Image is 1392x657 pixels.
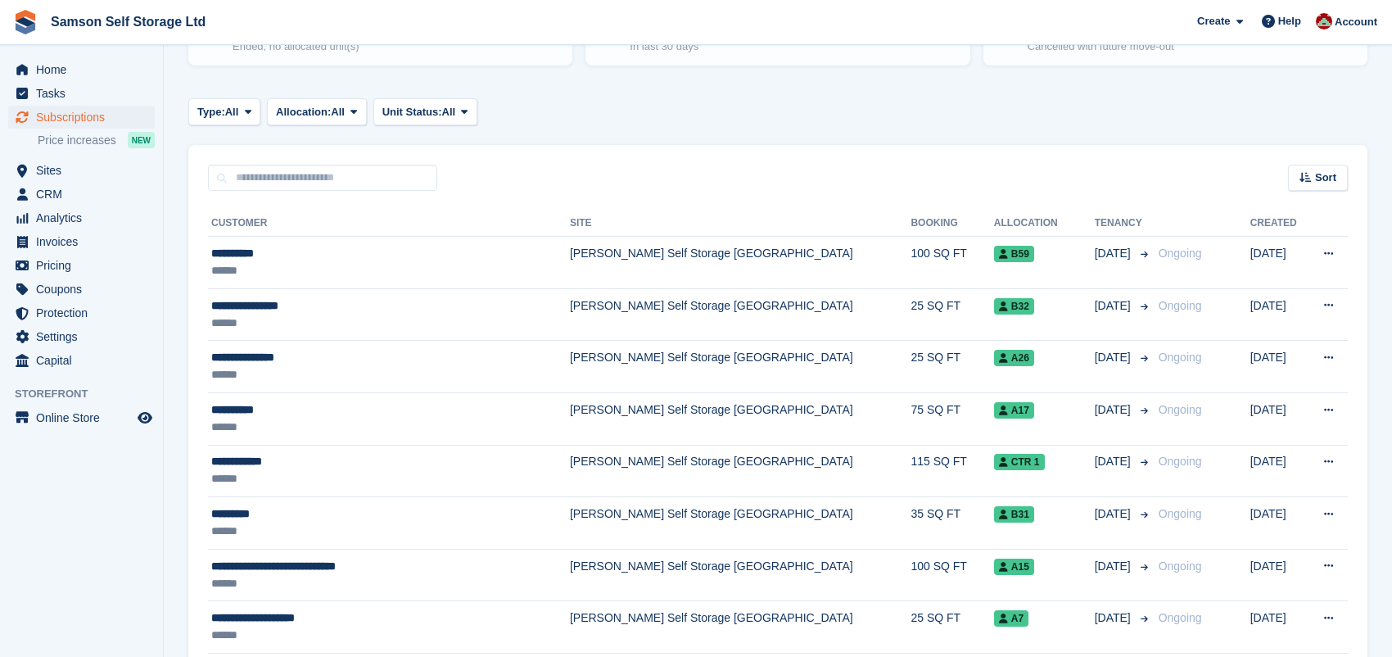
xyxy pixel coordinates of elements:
td: [DATE] [1250,497,1307,550]
a: menu [8,106,155,129]
span: All [442,104,456,120]
span: Account [1335,14,1377,30]
p: Ended, no allocated unit(s) [233,39,359,55]
span: Coupons [36,278,134,301]
span: Ongoing [1159,403,1202,416]
span: Create [1197,13,1230,29]
a: menu [8,206,155,229]
span: Home [36,58,134,81]
td: [DATE] [1250,392,1307,445]
a: menu [8,159,155,182]
span: Help [1278,13,1301,29]
p: In last 30 days [630,39,736,55]
th: Tenancy [1095,211,1152,237]
span: [DATE] [1095,349,1134,366]
a: menu [8,183,155,206]
td: [PERSON_NAME] Self Storage [GEOGRAPHIC_DATA] [570,392,911,445]
span: A26 [994,350,1034,366]
span: Settings [36,325,134,348]
span: Pricing [36,254,134,277]
span: Type: [197,104,225,120]
span: [DATE] [1095,297,1134,315]
a: menu [8,301,155,324]
td: [PERSON_NAME] Self Storage [GEOGRAPHIC_DATA] [570,549,911,601]
a: menu [8,254,155,277]
span: B32 [994,298,1034,315]
span: Protection [36,301,134,324]
span: CRM [36,183,134,206]
span: All [331,104,345,120]
td: [DATE] [1250,601,1307,654]
span: [DATE] [1095,558,1134,575]
td: [DATE] [1250,288,1307,341]
span: Unit Status: [382,104,442,120]
span: Allocation: [276,104,331,120]
td: [PERSON_NAME] Self Storage [GEOGRAPHIC_DATA] [570,341,911,393]
button: Type: All [188,98,260,125]
span: A15 [994,559,1034,575]
a: menu [8,82,155,105]
td: [DATE] [1250,237,1307,289]
span: Sites [36,159,134,182]
td: [DATE] [1250,549,1307,601]
a: menu [8,349,155,372]
span: Ongoing [1159,560,1202,573]
th: Created [1250,211,1307,237]
img: Ian [1316,13,1332,29]
span: [DATE] [1095,245,1134,262]
span: Subscriptions [36,106,134,129]
span: Storefront [15,386,163,402]
span: Analytics [36,206,134,229]
th: Customer [208,211,570,237]
span: [DATE] [1095,401,1134,419]
span: [DATE] [1095,505,1134,523]
a: menu [8,230,155,253]
span: Ongoing [1159,299,1202,312]
span: Online Store [36,406,134,429]
td: 115 SQ FT [911,445,993,497]
td: 100 SQ FT [911,549,993,601]
span: A17 [994,402,1034,419]
a: Samson Self Storage Ltd [44,8,212,35]
span: B31 [994,506,1034,523]
button: Allocation: All [267,98,367,125]
a: Price increases NEW [38,131,155,149]
a: menu [8,406,155,429]
a: menu [8,325,155,348]
span: Invoices [36,230,134,253]
td: [PERSON_NAME] Self Storage [GEOGRAPHIC_DATA] [570,601,911,654]
td: 25 SQ FT [911,341,993,393]
a: menu [8,278,155,301]
p: Cancelled with future move-out [1028,39,1174,55]
td: [PERSON_NAME] Self Storage [GEOGRAPHIC_DATA] [570,445,911,497]
th: Booking [911,211,993,237]
div: NEW [128,132,155,148]
span: [DATE] [1095,453,1134,470]
th: Allocation [994,211,1095,237]
img: stora-icon-8386f47178a22dfd0bd8f6a31ec36ba5ce8667c1dd55bd0f319d3a0aa187defe.svg [13,10,38,34]
span: Tasks [36,82,134,105]
a: menu [8,58,155,81]
span: CTR 1 [994,454,1045,470]
span: Sort [1315,170,1336,186]
button: Unit Status: All [373,98,477,125]
td: [PERSON_NAME] Self Storage [GEOGRAPHIC_DATA] [570,497,911,550]
span: Ongoing [1159,455,1202,468]
span: Ongoing [1159,351,1202,364]
td: [DATE] [1250,341,1307,393]
td: [DATE] [1250,445,1307,497]
span: B59 [994,246,1034,262]
td: 25 SQ FT [911,288,993,341]
span: Ongoing [1159,507,1202,520]
span: [DATE] [1095,609,1134,627]
td: 75 SQ FT [911,392,993,445]
span: All [225,104,239,120]
td: [PERSON_NAME] Self Storage [GEOGRAPHIC_DATA] [570,288,911,341]
span: Price increases [38,133,116,148]
th: Site [570,211,911,237]
span: A7 [994,610,1028,627]
td: 100 SQ FT [911,237,993,289]
td: 25 SQ FT [911,601,993,654]
span: Capital [36,349,134,372]
span: Ongoing [1159,611,1202,624]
